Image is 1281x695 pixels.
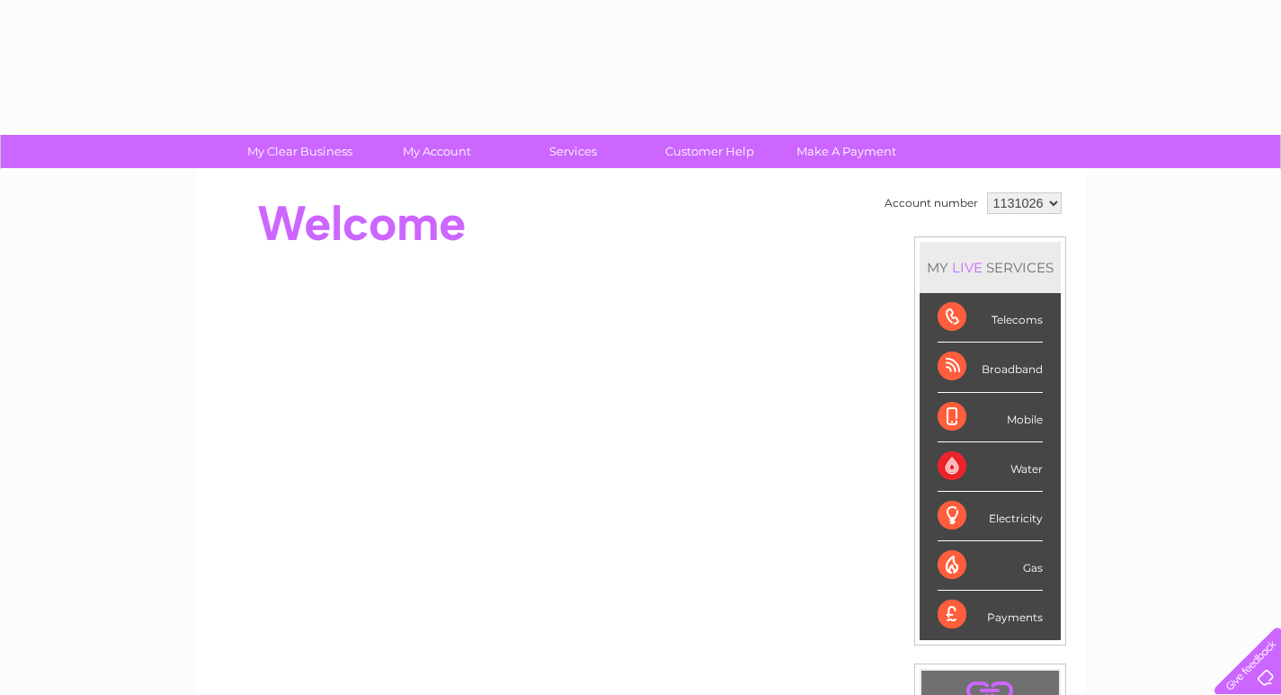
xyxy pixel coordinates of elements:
[938,343,1043,392] div: Broadband
[636,135,784,168] a: Customer Help
[499,135,647,168] a: Services
[362,135,511,168] a: My Account
[920,242,1061,293] div: MY SERVICES
[938,442,1043,492] div: Water
[938,393,1043,442] div: Mobile
[948,259,986,276] div: LIVE
[938,293,1043,343] div: Telecoms
[938,492,1043,541] div: Electricity
[938,591,1043,639] div: Payments
[772,135,921,168] a: Make A Payment
[880,188,983,218] td: Account number
[938,541,1043,591] div: Gas
[226,135,374,168] a: My Clear Business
